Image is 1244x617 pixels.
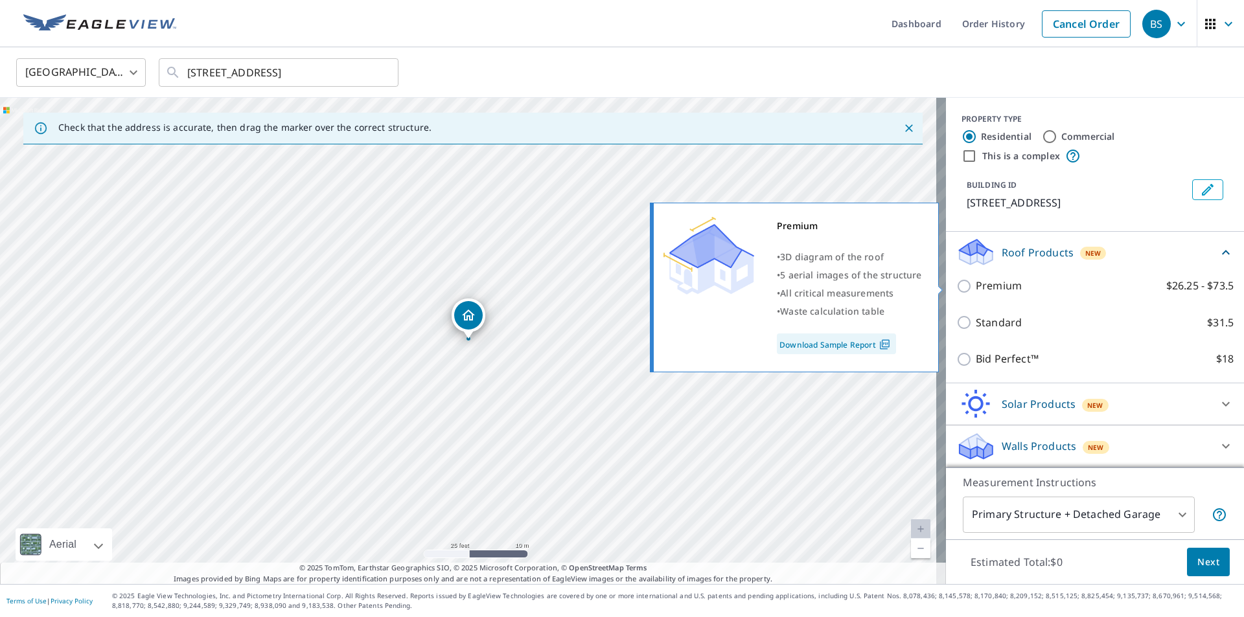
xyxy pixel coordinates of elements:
span: 5 aerial images of the structure [780,269,921,281]
a: Privacy Policy [51,596,93,605]
div: PROPERTY TYPE [962,113,1228,125]
a: Current Level 20, Zoom In Disabled [911,519,930,539]
a: OpenStreetMap [569,563,623,572]
a: Current Level 20, Zoom Out [911,539,930,558]
span: New [1085,248,1101,258]
div: Premium [777,217,922,235]
div: [GEOGRAPHIC_DATA] [16,54,146,91]
button: Edit building 1 [1192,179,1223,200]
p: Check that the address is accurate, then drag the marker over the correct structure. [58,122,432,133]
p: Bid Perfect™ [976,351,1039,367]
span: Your report will include the primary structure and a detached garage if one exists. [1212,507,1227,522]
div: Roof ProductsNew [956,237,1234,267]
div: • [777,284,922,302]
p: [STREET_ADDRESS] [967,195,1187,210]
a: Cancel Order [1042,10,1131,38]
div: Walls ProductsNew [956,431,1234,462]
div: Aerial [45,528,80,561]
div: Aerial [16,528,112,561]
div: • [777,266,922,284]
input: Search by address or latitude-longitude [187,54,372,91]
div: Primary Structure + Detached Garage [963,497,1195,533]
button: Next [1187,548,1230,577]
p: BUILDING ID [967,179,1017,190]
span: Waste calculation table [780,305,884,317]
p: $18 [1216,351,1234,367]
p: $31.5 [1207,315,1234,331]
a: Download Sample Report [777,333,896,354]
span: 3D diagram of the roof [780,251,884,263]
p: $26.25 - $73.5 [1166,278,1234,294]
p: Premium [976,278,1022,294]
p: | [6,597,93,605]
span: Next [1197,554,1219,570]
p: Solar Products [1002,396,1076,412]
p: Estimated Total: $0 [960,548,1073,576]
div: • [777,248,922,266]
a: Terms [626,563,647,572]
span: All critical measurements [780,287,893,299]
p: Standard [976,315,1022,331]
div: Solar ProductsNew [956,388,1234,420]
p: Walls Products [1002,438,1076,454]
label: This is a complex [982,150,1060,163]
p: Measurement Instructions [963,475,1227,490]
p: © 2025 Eagle View Technologies, Inc. and Pictometry International Corp. All Rights Reserved. Repo... [112,591,1238,611]
img: Premium [663,217,754,295]
span: New [1088,442,1104,453]
button: Close [901,120,917,137]
span: New [1087,400,1103,410]
a: Terms of Use [6,596,47,605]
span: © 2025 TomTom, Earthstar Geographics SIO, © 2025 Microsoft Corporation, © [299,563,647,574]
div: BS [1142,10,1171,38]
p: Roof Products [1002,245,1074,260]
div: • [777,302,922,320]
label: Residential [981,130,1031,143]
img: EV Logo [23,14,176,34]
img: Pdf Icon [876,339,893,350]
label: Commercial [1061,130,1115,143]
div: Dropped pin, building 1, Residential property, 619 Cumnor Ave Barrington, IL 60010 [452,298,485,339]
